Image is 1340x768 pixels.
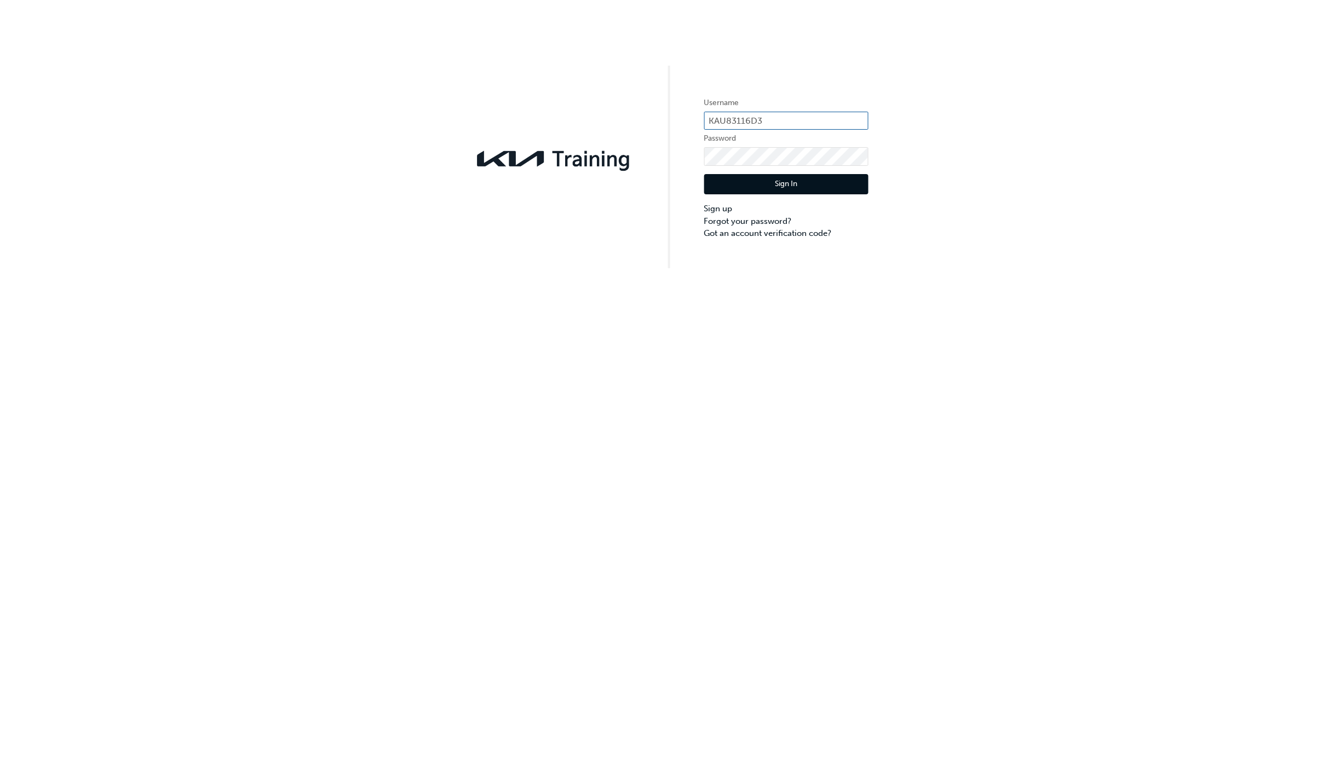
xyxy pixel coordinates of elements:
input: Username [704,112,869,130]
a: Sign up [704,203,869,215]
button: Sign In [704,174,869,195]
img: kia-training [472,144,636,174]
a: Got an account verification code? [704,227,869,240]
a: Forgot your password? [704,215,869,228]
label: Password [704,132,869,145]
label: Username [704,96,869,109]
